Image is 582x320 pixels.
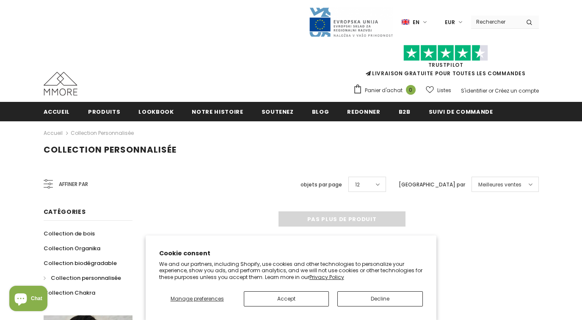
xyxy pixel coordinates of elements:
a: Accueil [44,102,70,121]
span: Accueil [44,108,70,116]
span: Manage preferences [171,295,224,302]
span: 12 [355,181,360,189]
span: Collection personnalisée [44,144,177,156]
span: en [413,18,419,27]
a: Blog [312,102,329,121]
a: Panier d'achat 0 [353,84,420,97]
a: Notre histoire [192,102,243,121]
img: i-lang-1.png [402,19,409,26]
a: Collection Organika [44,241,100,256]
span: Collection Organika [44,244,100,252]
span: Suivi de commande [429,108,493,116]
a: Listes [426,83,451,98]
span: Blog [312,108,329,116]
a: Produits [88,102,120,121]
a: S'identifier [461,87,487,94]
p: We and our partners, including Shopify, use cookies and other technologies to personalize your ex... [159,261,423,281]
span: Collection Chakra [44,289,95,297]
a: Collection de bois [44,226,95,241]
a: B2B [399,102,411,121]
span: Listes [437,86,451,95]
img: Cas MMORE [44,72,77,96]
span: LIVRAISON GRATUITE POUR TOUTES LES COMMANDES [353,49,539,77]
span: Panier d'achat [365,86,403,95]
a: Lookbook [138,102,174,121]
a: Collection personnalisée [44,271,121,285]
input: Search Site [471,16,520,28]
span: B2B [399,108,411,116]
img: Faites confiance aux étoiles pilotes [403,45,488,61]
span: Collection de bois [44,230,95,238]
a: Collection biodégradable [44,256,117,271]
img: Javni Razpis [309,7,393,38]
a: Suivi de commande [429,102,493,121]
span: Lookbook [138,108,174,116]
a: Accueil [44,128,63,138]
inbox-online-store-chat: Shopify online store chat [7,286,50,313]
label: objets par page [301,181,342,189]
a: soutenez [262,102,294,121]
span: EUR [445,18,455,27]
label: [GEOGRAPHIC_DATA] par [399,181,465,189]
span: Meilleures ventes [478,181,521,189]
span: Affiner par [59,180,88,189]
a: Collection personnalisée [71,129,134,137]
span: Produits [88,108,120,116]
a: Privacy Policy [309,274,344,281]
span: Notre histoire [192,108,243,116]
span: Collection personnalisée [51,274,121,282]
span: or [488,87,494,94]
span: soutenez [262,108,294,116]
button: Decline [337,291,423,306]
a: Collection Chakra [44,285,95,300]
h2: Cookie consent [159,249,423,258]
a: Redonner [347,102,380,121]
a: Javni Razpis [309,18,393,25]
span: Collection biodégradable [44,259,117,267]
button: Manage preferences [159,291,235,306]
a: Créez un compte [495,87,539,94]
span: Redonner [347,108,380,116]
span: 0 [406,85,416,95]
a: TrustPilot [428,61,463,68]
button: Accept [244,291,329,306]
span: Catégories [44,208,86,216]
